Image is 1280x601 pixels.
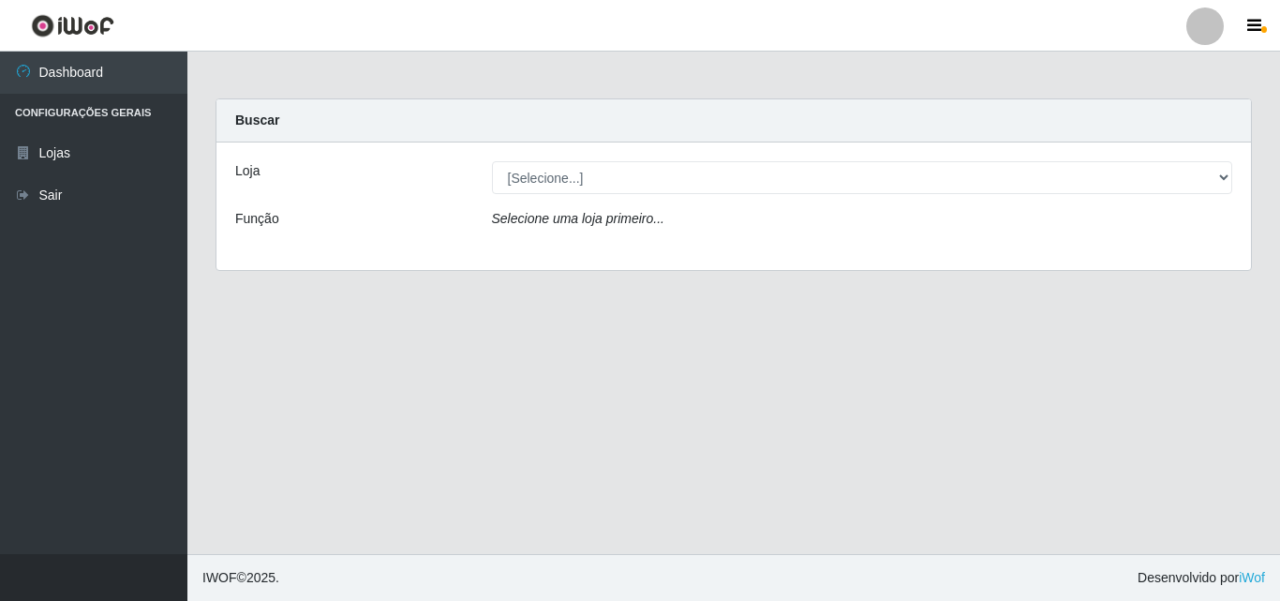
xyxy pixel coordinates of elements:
[235,209,279,229] label: Função
[1239,570,1265,585] a: iWof
[1138,568,1265,588] span: Desenvolvido por
[492,211,664,226] i: Selecione uma loja primeiro...
[31,14,114,38] img: CoreUI Logo
[202,568,279,588] span: © 2025 .
[202,570,237,585] span: IWOF
[235,161,260,181] label: Loja
[235,113,279,128] strong: Buscar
